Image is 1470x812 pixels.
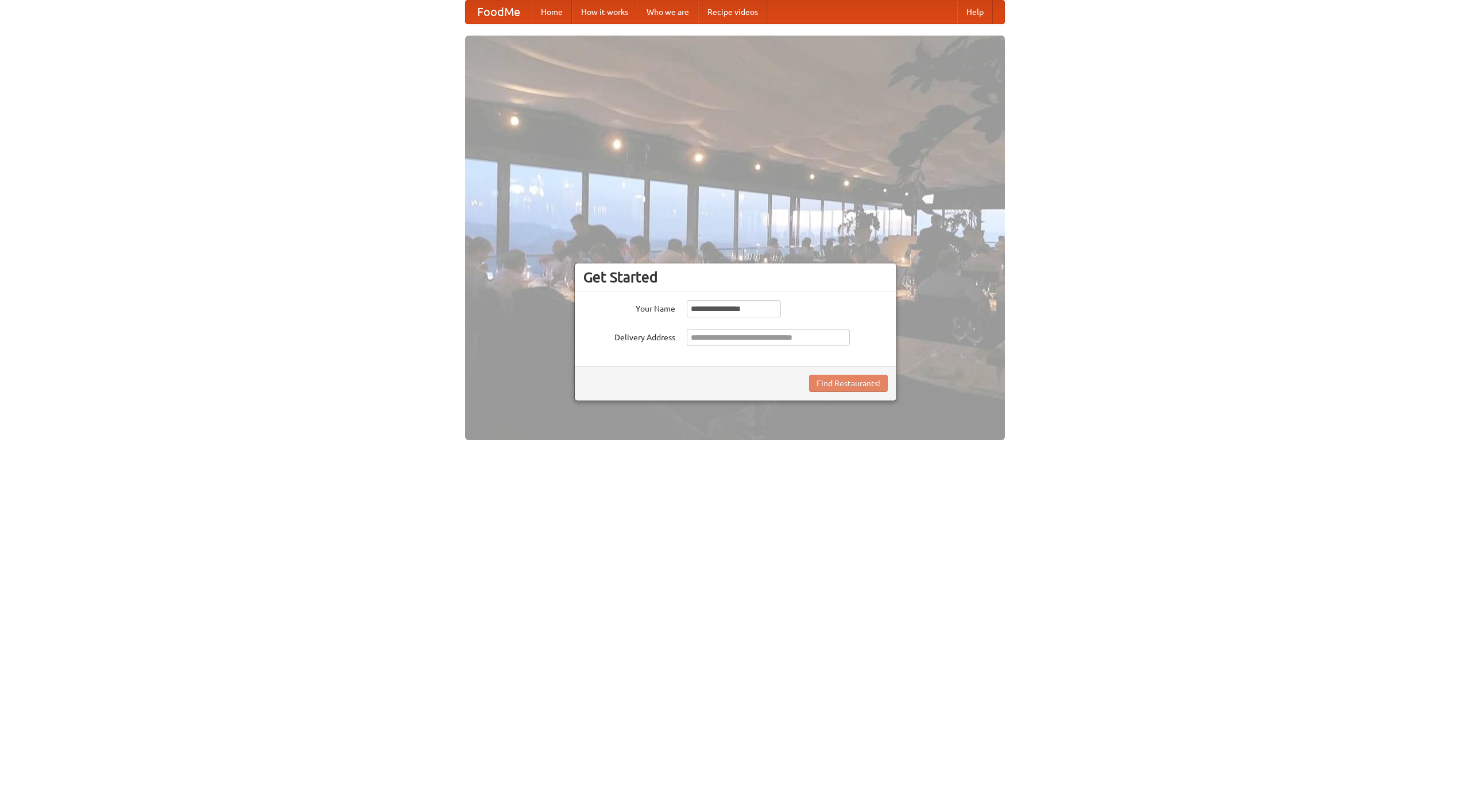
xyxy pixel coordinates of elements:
a: Recipe videos [698,1,767,24]
a: Home [532,1,572,24]
a: FoodMe [466,1,532,24]
a: Who we are [637,1,698,24]
label: Delivery Address [583,329,675,343]
label: Your Name [583,300,675,314]
button: Find Restaurants! [809,375,888,392]
a: Help [957,1,993,24]
a: How it works [572,1,637,24]
h3: Get Started [583,269,888,286]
